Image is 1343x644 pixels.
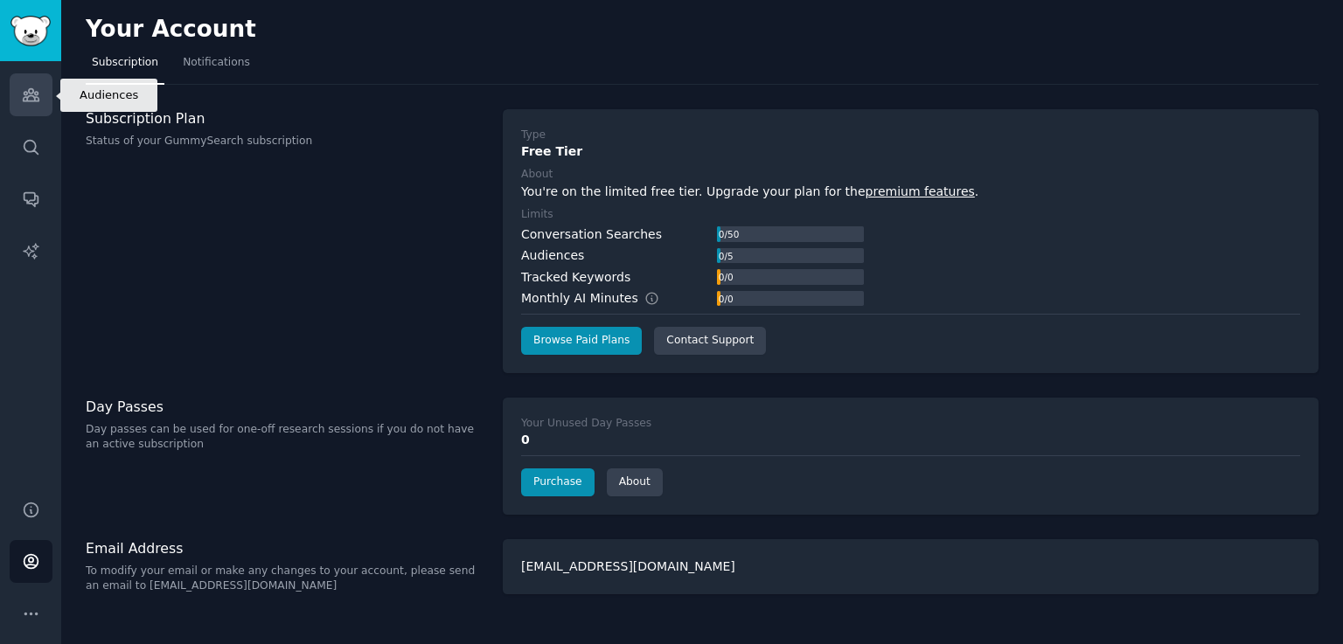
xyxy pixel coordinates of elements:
span: Notifications [183,55,250,71]
div: Type [521,128,546,143]
a: Subscription [86,49,164,85]
div: Monthly AI Minutes [521,289,678,308]
div: You're on the limited free tier. Upgrade your plan for the . [521,183,1300,201]
img: GummySearch logo [10,16,51,46]
div: Conversation Searches [521,225,662,244]
div: About [521,167,553,183]
span: Subscription [92,55,158,71]
a: Purchase [521,468,595,496]
p: Day passes can be used for one-off research sessions if you do not have an active subscription [86,422,484,453]
h3: Day Passes [86,398,484,416]
a: Contact Support [654,327,766,355]
h2: Your Account [86,16,256,44]
div: 0 / 0 [717,269,734,285]
h3: Subscription Plan [86,109,484,128]
div: Your Unused Day Passes [521,416,651,432]
a: Browse Paid Plans [521,327,642,355]
a: premium features [866,184,975,198]
div: Limits [521,207,553,223]
h3: Email Address [86,539,484,557]
div: 0 [521,431,1300,449]
div: Audiences [521,246,584,265]
p: To modify your email or make any changes to your account, please send an email to [EMAIL_ADDRESS]... [86,564,484,594]
a: About [607,468,663,496]
div: 0 / 0 [717,291,734,307]
div: 0 / 50 [717,226,741,242]
p: Status of your GummySearch subscription [86,134,484,149]
div: [EMAIL_ADDRESS][DOMAIN_NAME] [503,539,1319,594]
a: Notifications [177,49,256,85]
div: Tracked Keywords [521,268,630,287]
div: 0 / 5 [717,248,734,264]
div: Free Tier [521,142,1300,161]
